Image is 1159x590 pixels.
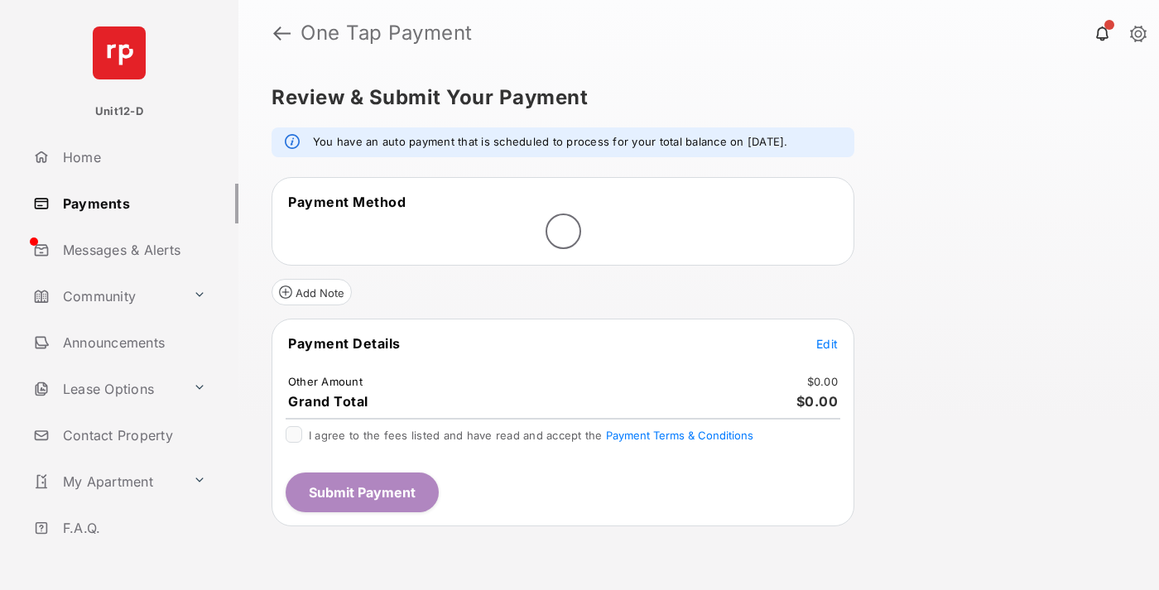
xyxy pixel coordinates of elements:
[272,279,352,305] button: Add Note
[288,335,401,352] span: Payment Details
[313,134,788,151] em: You have an auto payment that is scheduled to process for your total balance on [DATE].
[806,374,839,389] td: $0.00
[286,472,439,512] button: Submit Payment
[301,23,473,43] strong: One Tap Payment
[93,26,146,79] img: svg+xml;base64,PHN2ZyB4bWxucz0iaHR0cDovL3d3dy53My5vcmcvMjAwMC9zdmciIHdpZHRoPSI2NCIgaGVpZ2h0PSI2NC...
[309,429,753,442] span: I agree to the fees listed and have read and accept the
[26,230,238,270] a: Messages & Alerts
[26,137,238,177] a: Home
[26,462,186,501] a: My Apartment
[26,323,238,362] a: Announcements
[796,393,839,410] span: $0.00
[272,88,1113,108] h5: Review & Submit Your Payment
[26,369,186,409] a: Lease Options
[26,184,238,223] a: Payments
[288,194,406,210] span: Payment Method
[287,374,363,389] td: Other Amount
[26,508,238,548] a: F.A.Q.
[816,337,838,351] span: Edit
[816,335,838,352] button: Edit
[288,393,368,410] span: Grand Total
[26,276,186,316] a: Community
[26,415,238,455] a: Contact Property
[606,429,753,442] button: I agree to the fees listed and have read and accept the
[95,103,143,120] p: Unit12-D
